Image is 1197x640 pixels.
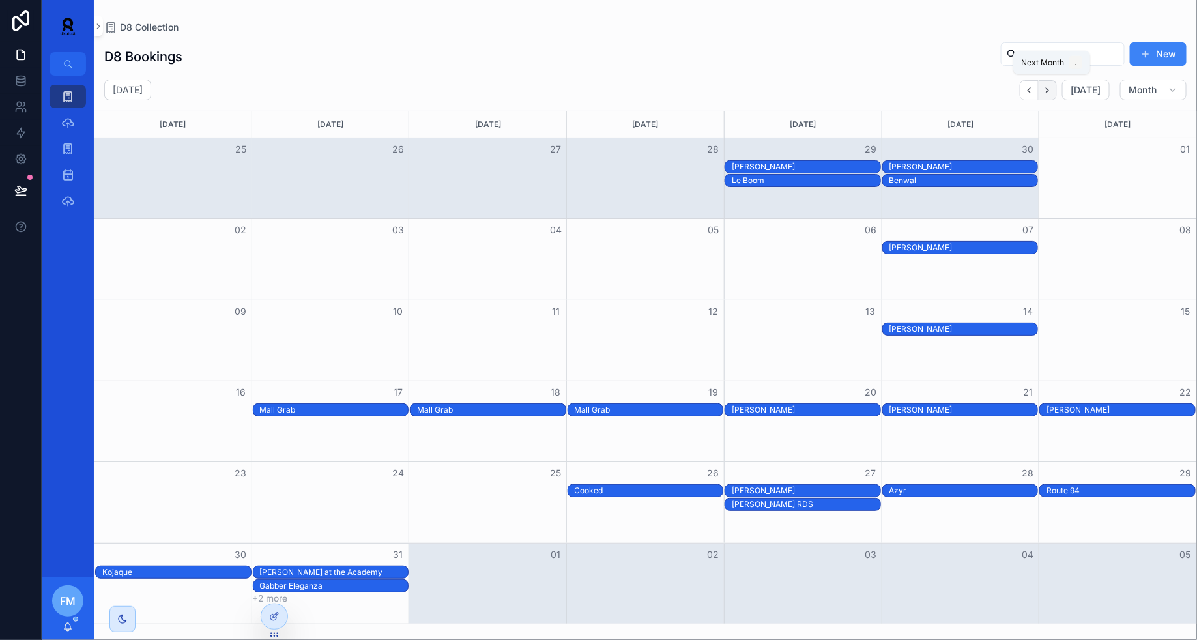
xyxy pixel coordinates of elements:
[705,141,721,157] button: 28
[1046,405,1195,415] div: [PERSON_NAME]
[253,593,288,604] button: +2 more
[260,404,409,416] div: Mall Grab
[889,405,1038,415] div: [PERSON_NAME]
[233,547,249,562] button: 30
[102,567,251,577] div: Kojaque
[233,385,249,400] button: 16
[390,141,406,157] button: 26
[575,486,723,496] div: Cooked
[705,465,721,481] button: 26
[889,161,1038,173] div: Ben Klock
[96,111,250,138] div: [DATE]
[1071,84,1101,96] span: [DATE]
[1021,57,1064,68] span: Next Month
[732,404,880,416] div: Patrick Topping
[575,405,723,415] div: Mall Grab
[390,304,406,319] button: 10
[1020,141,1035,157] button: 30
[548,385,564,400] button: 18
[889,242,1038,253] div: [PERSON_NAME]
[1177,141,1193,157] button: 01
[390,465,406,481] button: 24
[889,175,1038,186] div: Benwal
[42,76,94,229] div: scrollable content
[390,547,406,562] button: 31
[732,499,880,510] div: Boris Brejcha RDS
[884,111,1037,138] div: [DATE]
[863,304,878,319] button: 13
[548,547,564,562] button: 01
[411,111,564,138] div: [DATE]
[260,566,409,578] div: Max Dean at the Academy
[548,141,564,157] button: 27
[120,21,179,34] span: D8 Collection
[260,581,409,591] div: Gabber Eleganza
[113,83,143,96] h2: [DATE]
[705,547,721,562] button: 02
[1177,465,1193,481] button: 29
[732,485,880,497] div: Jeff Mills
[1041,111,1194,138] div: [DATE]
[60,593,76,609] span: FM
[233,304,249,319] button: 09
[1020,304,1035,319] button: 14
[863,547,878,562] button: 03
[390,222,406,238] button: 03
[260,405,409,415] div: Mall Grab
[1046,404,1195,416] div: Charlie Sparks
[94,111,1197,624] div: Month View
[233,465,249,481] button: 23
[1020,465,1035,481] button: 28
[1046,486,1195,496] div: Route 94
[889,162,1038,172] div: [PERSON_NAME]
[727,111,880,138] div: [DATE]
[548,222,564,238] button: 04
[569,111,722,138] div: [DATE]
[1020,547,1035,562] button: 04
[889,242,1038,254] div: DJ Seinfeld
[863,141,878,157] button: 29
[863,222,878,238] button: 06
[233,141,249,157] button: 25
[260,567,409,577] div: [PERSON_NAME] at the Academy
[705,385,721,400] button: 19
[1020,385,1035,400] button: 21
[1129,84,1157,96] span: Month
[1020,222,1035,238] button: 07
[1020,80,1039,100] button: Back
[1177,547,1193,562] button: 05
[1177,304,1193,319] button: 15
[705,304,721,319] button: 12
[1130,42,1187,66] button: New
[889,486,1038,496] div: Azyr
[548,304,564,319] button: 11
[1071,57,1081,68] span: .
[575,404,723,416] div: Mall Grab
[52,16,83,36] img: App logo
[889,404,1038,416] div: Josh Baker
[1177,222,1193,238] button: 08
[889,324,1038,334] div: [PERSON_NAME]
[1120,80,1187,100] button: Month
[104,48,182,66] h1: D8 Bookings
[863,385,878,400] button: 20
[1039,80,1057,100] button: Next
[732,175,880,186] div: Le Boom
[548,465,564,481] button: 25
[390,385,406,400] button: 17
[104,21,179,34] a: D8 Collection
[732,486,880,496] div: [PERSON_NAME]
[705,222,721,238] button: 05
[732,161,880,173] div: SOSA
[732,499,880,510] div: [PERSON_NAME] RDS
[417,404,566,416] div: Mall Grab
[102,566,251,578] div: Kojaque
[863,465,878,481] button: 27
[233,222,249,238] button: 02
